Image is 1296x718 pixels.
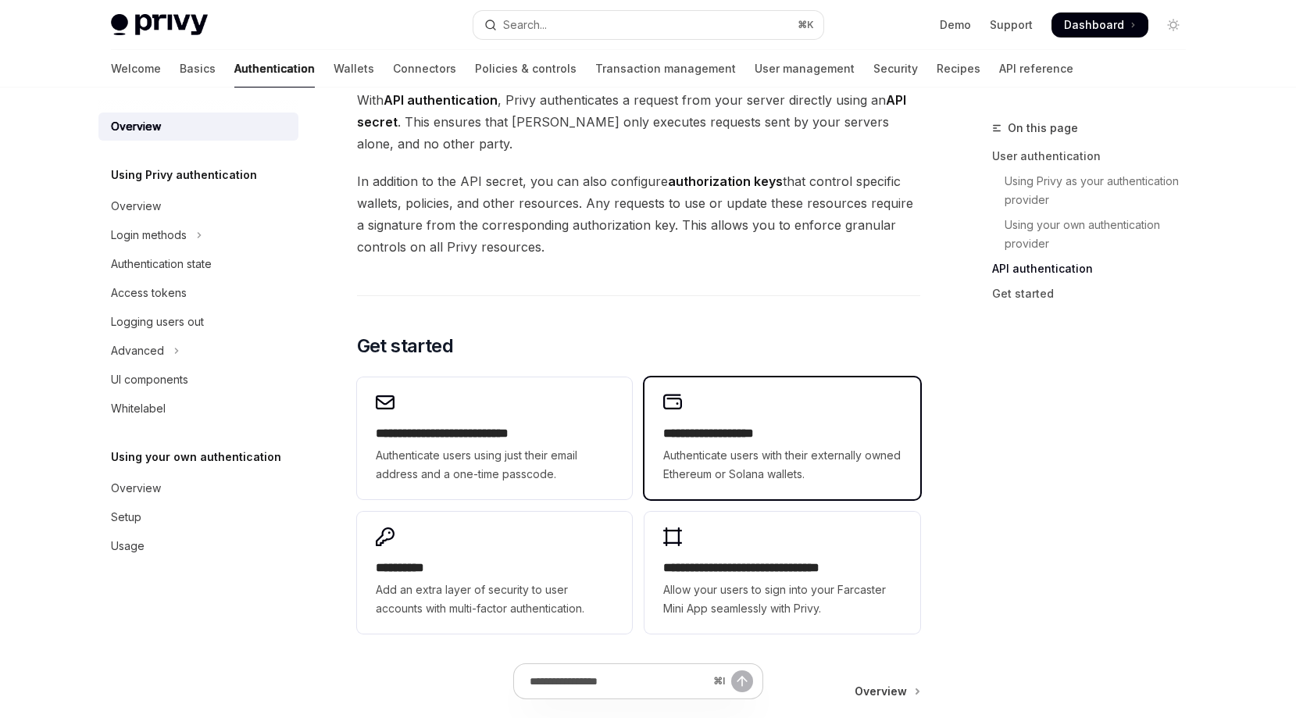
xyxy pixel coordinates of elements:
[98,250,298,278] a: Authentication state
[731,670,753,692] button: Send message
[503,16,547,34] div: Search...
[668,173,783,189] strong: authorization keys
[111,537,145,555] div: Usage
[1051,13,1148,38] a: Dashboard
[98,337,298,365] button: Toggle Advanced section
[393,50,456,88] a: Connectors
[180,50,216,88] a: Basics
[111,226,187,245] div: Login methods
[475,50,577,88] a: Policies & controls
[98,279,298,307] a: Access tokens
[992,213,1198,256] a: Using your own authentication provider
[384,92,498,108] strong: API authentication
[798,19,814,31] span: ⌘ K
[111,284,187,302] div: Access tokens
[98,503,298,531] a: Setup
[473,11,823,39] button: Open search
[990,17,1033,33] a: Support
[873,50,918,88] a: Security
[992,281,1198,306] a: Get started
[98,532,298,560] a: Usage
[992,169,1198,213] a: Using Privy as your authentication provider
[111,197,161,216] div: Overview
[111,508,141,527] div: Setup
[940,17,971,33] a: Demo
[111,255,212,273] div: Authentication state
[111,448,281,466] h5: Using your own authentication
[111,313,204,331] div: Logging users out
[357,89,920,155] span: With , Privy authenticates a request from your server directly using an . This ensures that [PERS...
[98,221,298,249] button: Toggle Login methods section
[644,377,919,499] a: **** **** **** ****Authenticate users with their externally owned Ethereum or Solana wallets.
[376,446,613,484] span: Authenticate users using just their email address and a one-time passcode.
[111,479,161,498] div: Overview
[98,308,298,336] a: Logging users out
[111,166,257,184] h5: Using Privy authentication
[595,50,736,88] a: Transaction management
[357,334,453,359] span: Get started
[992,144,1198,169] a: User authentication
[98,113,298,141] a: Overview
[999,50,1073,88] a: API reference
[111,14,208,36] img: light logo
[357,512,632,634] a: **** *****Add an extra layer of security to user accounts with multi-factor authentication.
[992,256,1198,281] a: API authentication
[663,446,901,484] span: Authenticate users with their externally owned Ethereum or Solana wallets.
[234,50,315,88] a: Authentication
[663,580,901,618] span: Allow your users to sign into your Farcaster Mini App seamlessly with Privy.
[98,474,298,502] a: Overview
[357,170,920,258] span: In addition to the API secret, you can also configure that control specific wallets, policies, an...
[111,399,166,418] div: Whitelabel
[98,395,298,423] a: Whitelabel
[111,117,161,136] div: Overview
[98,366,298,394] a: UI components
[111,370,188,389] div: UI components
[111,341,164,360] div: Advanced
[755,50,855,88] a: User management
[937,50,980,88] a: Recipes
[334,50,374,88] a: Wallets
[376,580,613,618] span: Add an extra layer of security to user accounts with multi-factor authentication.
[530,664,707,698] input: Ask a question...
[1161,13,1186,38] button: Toggle dark mode
[1064,17,1124,33] span: Dashboard
[111,50,161,88] a: Welcome
[98,192,298,220] a: Overview
[1008,119,1078,138] span: On this page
